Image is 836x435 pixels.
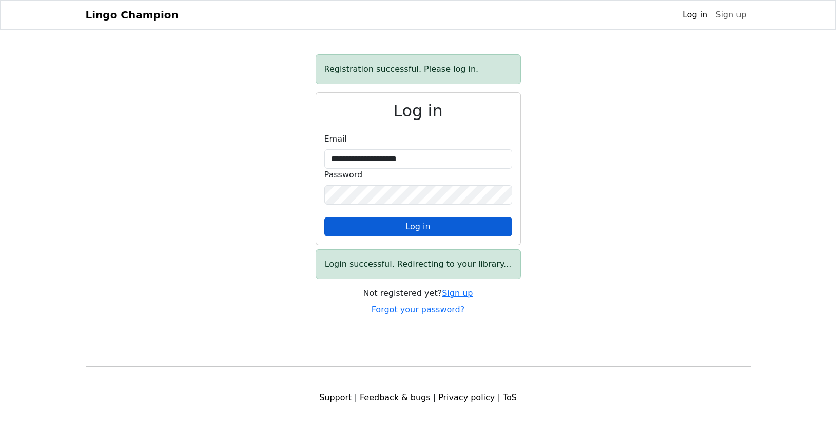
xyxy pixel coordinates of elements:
[503,392,517,402] a: ToS
[86,5,179,25] a: Lingo Champion
[442,288,473,298] a: Sign up
[316,249,521,279] div: Login successful. Redirecting to your library...
[678,5,711,25] a: Log in
[316,287,521,300] div: Not registered yet?
[316,54,521,84] div: Registration successful. Please log in.
[324,217,512,236] button: Log in
[438,392,495,402] a: Privacy policy
[324,169,363,181] label: Password
[405,222,430,231] span: Log in
[80,391,757,404] div: | | |
[324,101,512,121] h2: Log in
[372,305,465,314] a: Forgot your password?
[711,5,750,25] a: Sign up
[324,133,347,145] label: Email
[360,392,431,402] a: Feedback & bugs
[319,392,352,402] a: Support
